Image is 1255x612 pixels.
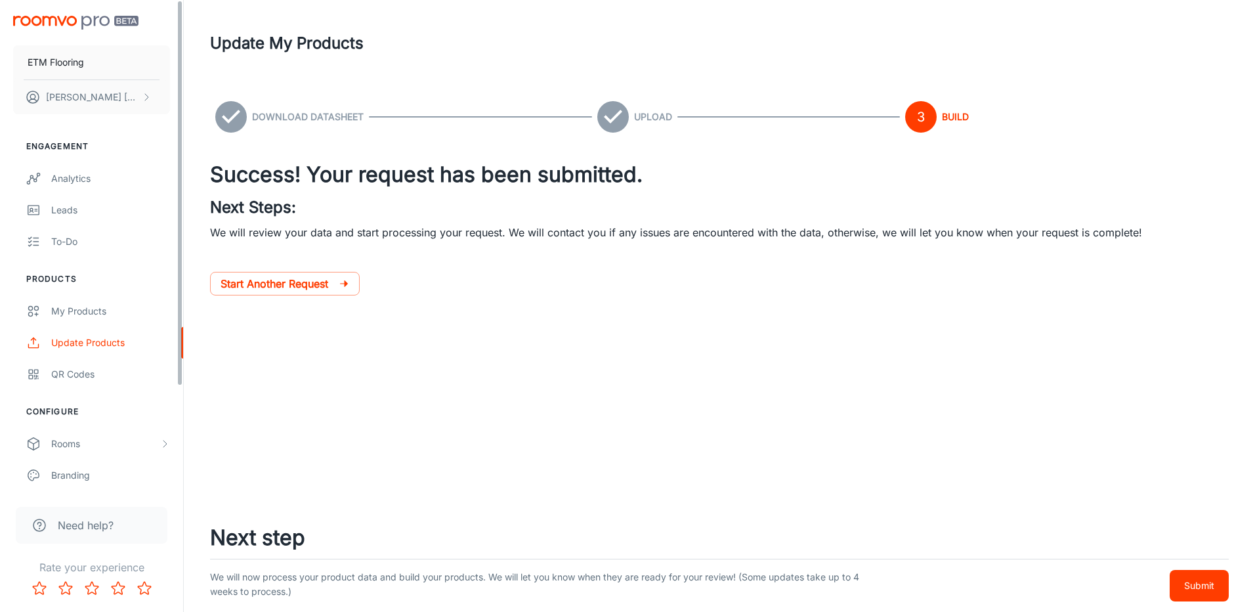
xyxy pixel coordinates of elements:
[210,196,1229,219] p: Next Steps:
[51,234,170,249] div: To-do
[210,272,360,295] button: Start Another Request
[13,16,138,30] img: Roomvo PRO Beta
[46,90,138,104] p: [PERSON_NAME] [PERSON_NAME]
[51,203,170,217] div: Leads
[252,110,364,124] h6: Download Datasheet
[51,304,170,318] div: My Products
[28,55,84,70] p: ETM Flooring
[13,45,170,79] button: ETM Flooring
[634,110,672,124] h6: Upload
[51,171,170,186] div: Analytics
[210,159,1229,190] h2: Success! Your request has been submitted.
[51,336,170,350] div: Update Products
[917,109,925,125] text: 3
[210,225,1229,240] p: We will review your data and start processing your request. We will contact you if any issues are...
[221,276,339,292] p: Start Another Request
[13,80,170,114] button: [PERSON_NAME] [PERSON_NAME]
[942,110,969,124] h6: Build
[51,367,170,382] div: QR Codes
[210,32,364,55] h1: Update My Products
